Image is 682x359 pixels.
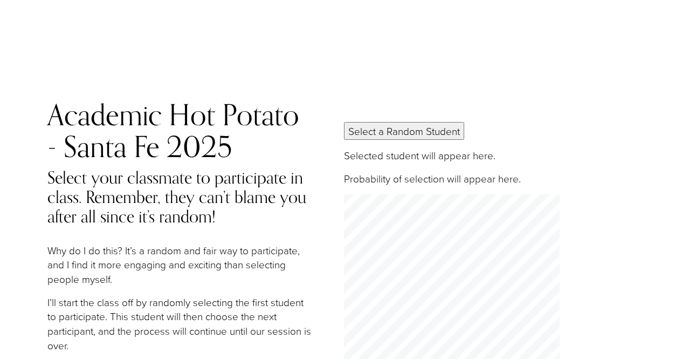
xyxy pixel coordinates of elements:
[47,168,311,226] h4: Select your classmate to participate in class. Remember, they can’t blame you after all since it’...
[344,122,464,140] button: Select a Random Student
[47,295,311,353] p: I’ll start the class off by randomly selecting the first student to participate. This student wil...
[47,99,311,162] h2: Academic Hot Potato - Santa Fe 2025
[344,148,662,163] p: Selected student will appear here.
[47,243,311,287] p: Why do I do this? It’s a random and fair way to participate, and I find it more engaging and exci...
[344,172,662,186] p: Probability of selection will appear here.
